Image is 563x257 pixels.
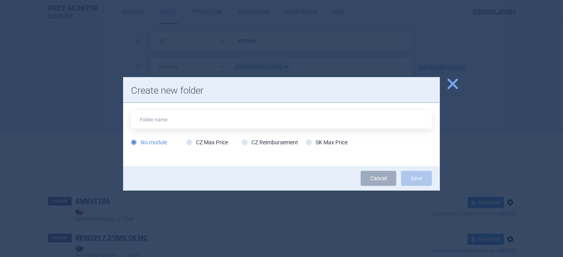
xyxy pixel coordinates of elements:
[361,171,396,186] a: Cancel
[131,111,432,128] input: Folder name
[306,138,348,146] label: SK Max Price
[242,138,298,146] label: CZ Reimbursement
[401,171,432,186] button: Save
[131,138,167,146] label: No module
[131,85,432,96] h1: Create new folder
[186,138,228,146] label: CZ Max Price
